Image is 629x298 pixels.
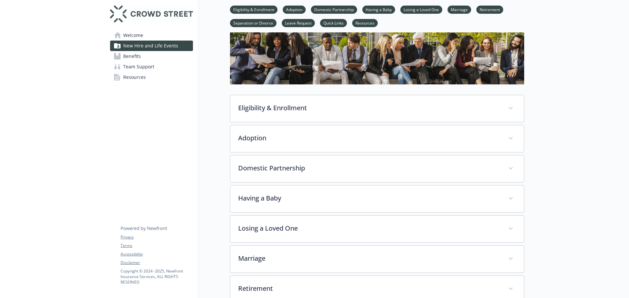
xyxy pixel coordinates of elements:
span: New Hire and Life Events [123,41,178,51]
div: Having a Baby [230,185,524,212]
a: Welcome [110,30,193,41]
span: Welcome [123,30,143,41]
a: Eligibility & Enrollment [230,6,277,12]
a: Team Support [110,61,193,72]
a: Retirement [476,6,503,12]
div: Domestic Partnership [230,155,524,182]
p: Having a Baby [238,193,500,203]
p: Losing a Loved One [238,223,500,233]
span: Benefits [123,51,141,61]
a: Domestic Partnership [311,6,357,12]
p: Copyright © 2024 - 2025 , Newfront Insurance Services, ALL RIGHTS RESERVED [121,268,193,285]
span: Resources [123,72,146,82]
a: Separation or Divorce [230,20,276,26]
p: Adoption [238,133,500,143]
a: Terms [121,243,193,249]
a: Quick Links [320,20,347,26]
img: new hire page banner [230,23,524,84]
div: Adoption [230,125,524,152]
a: Privacy [121,234,193,240]
a: Accessibility [121,251,193,257]
p: Marriage [238,254,500,263]
p: Retirement [238,284,500,293]
a: Resources [352,20,378,26]
a: Leave Request [282,20,315,26]
a: Losing a Loved One [400,6,442,12]
a: Marriage [448,6,471,12]
p: Eligibility & Enrollment [238,103,500,113]
div: Marriage [230,246,524,272]
a: Disclaimer [121,260,193,266]
div: Losing a Loved One [230,216,524,242]
a: Resources [110,72,193,82]
a: New Hire and Life Events [110,41,193,51]
a: Adoption [283,6,306,12]
span: Team Support [123,61,154,72]
div: Eligibility & Enrollment [230,95,524,122]
a: Benefits [110,51,193,61]
p: Domestic Partnership [238,163,500,173]
a: Having a Baby [362,6,395,12]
